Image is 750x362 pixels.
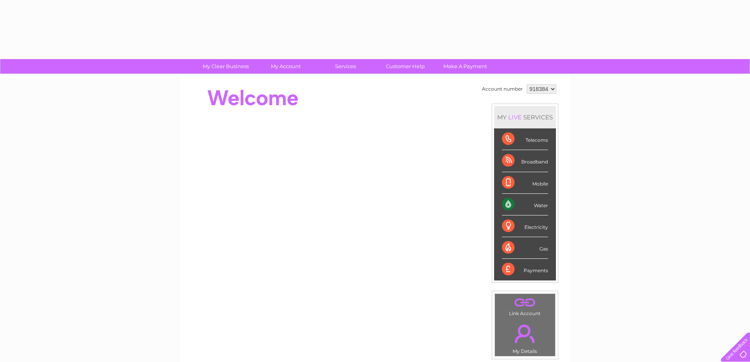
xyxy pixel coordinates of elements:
[433,59,498,74] a: Make A Payment
[373,59,438,74] a: Customer Help
[502,259,548,280] div: Payments
[494,106,556,128] div: MY SERVICES
[502,215,548,237] div: Electricity
[480,82,525,96] td: Account number
[502,194,548,215] div: Water
[507,113,523,121] div: LIVE
[494,293,556,318] td: Link Account
[502,128,548,150] div: Telecoms
[494,318,556,356] td: My Details
[253,59,318,74] a: My Account
[497,296,553,310] a: .
[193,59,258,74] a: My Clear Business
[502,150,548,172] div: Broadband
[313,59,378,74] a: Services
[497,320,553,347] a: .
[502,237,548,259] div: Gas
[502,172,548,194] div: Mobile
